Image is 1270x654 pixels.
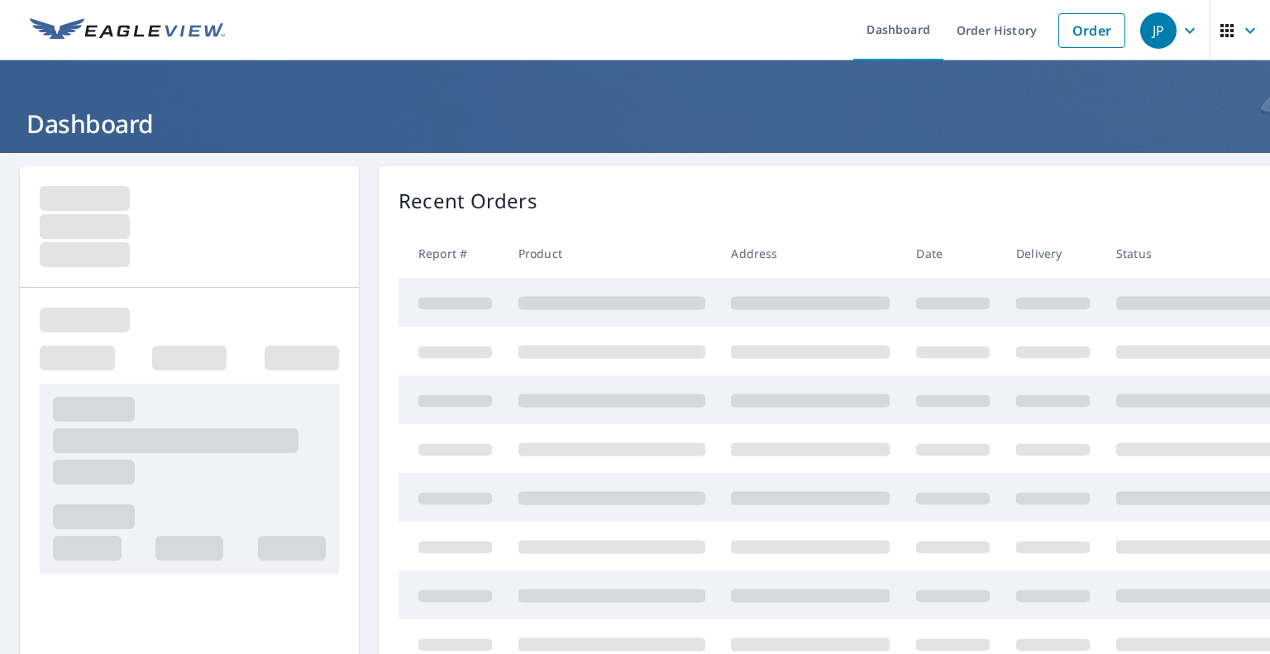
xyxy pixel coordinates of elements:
th: Date [903,229,1003,278]
a: Order [1058,13,1125,48]
div: JP [1140,12,1177,49]
p: Recent Orders [399,186,537,216]
img: EV Logo [30,18,225,43]
th: Delivery [1003,229,1103,278]
th: Address [718,229,903,278]
h1: Dashboard [20,107,1250,141]
th: Report # [399,229,505,278]
th: Product [505,229,719,278]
